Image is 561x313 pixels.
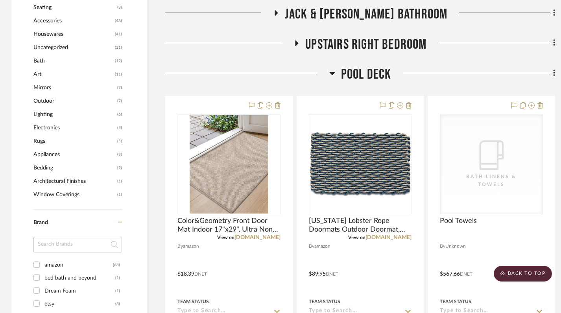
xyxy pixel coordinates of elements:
span: (43) [115,15,122,27]
span: Architectural Finishes [33,175,115,188]
span: (1) [117,175,122,188]
span: Outdoor [33,94,115,108]
span: Mirrors [33,81,115,94]
scroll-to-top-button: BACK TO TOP [494,266,552,282]
span: Rugs [33,134,115,148]
span: (8) [117,1,122,14]
span: Uncategorized [33,41,113,54]
span: View on [217,235,234,240]
span: Bath [33,54,113,68]
span: Housewares [33,28,113,41]
span: By [309,243,314,250]
span: Accessories [33,14,113,28]
span: Pool Towels [440,217,477,225]
span: (5) [117,122,122,134]
span: Art [33,68,113,81]
span: (21) [115,41,122,54]
div: (68) [113,259,120,271]
span: amazon [183,243,199,250]
span: Color&Geometry Front Door Mat Indoor 17"x29", Ultra Non Slip Rubber Backed Dirt Trapper, Low Prof... [177,217,280,234]
div: (1) [115,285,120,297]
div: 0 [309,115,412,214]
span: (1) [117,188,122,201]
span: Window Coverings [33,188,115,201]
span: By [440,243,445,250]
div: etsy [44,298,115,310]
span: View on [348,235,365,240]
span: (3) [117,148,122,161]
span: Jack & [PERSON_NAME] Bathroom [285,6,448,23]
span: (11) [115,68,122,81]
div: Dream Foam [44,285,115,297]
span: (41) [115,28,122,41]
span: Appliances [33,148,115,161]
span: amazon [314,243,330,250]
div: (1) [115,272,120,284]
span: Electronics [33,121,115,134]
div: Team Status [177,298,209,305]
span: Brand [33,220,48,225]
div: (8) [115,298,120,310]
div: amazon [44,259,113,271]
span: (7) [117,95,122,107]
img: Color&Geometry Front Door Mat Indoor 17"x29", Ultra Non Slip Rubber Backed Dirt Trapper, Low Prof... [190,115,268,214]
span: (5) [117,135,122,147]
div: 0 [178,115,280,214]
span: Seating [33,1,115,14]
span: By [177,243,183,250]
div: Bath Linens & Towels [452,173,531,188]
span: (12) [115,55,122,67]
div: bed bath and beyond [44,272,115,284]
span: Bedding [33,161,115,175]
span: Upstairs Right Bedroom [305,36,426,53]
span: (2) [117,162,122,174]
span: Unknown [445,243,466,250]
span: Pool Deck [341,66,391,83]
a: [DOMAIN_NAME] [365,235,412,240]
span: [US_STATE] Lobster Rope Doormats Outdoor Doormat, Weather-Resistant Lobster Rope, Durable, Easy-t... [309,217,412,234]
img: Maine Lobster Rope Doormats Outdoor Doormat, Weather-Resistant Lobster Rope, Durable, Easy-to-Cle... [310,132,411,197]
span: (7) [117,81,122,94]
span: Lighting [33,108,115,121]
div: Team Status [440,298,471,305]
span: (6) [117,108,122,121]
div: Team Status [309,298,340,305]
input: Search Brands [33,237,122,252]
a: [DOMAIN_NAME] [234,235,280,240]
